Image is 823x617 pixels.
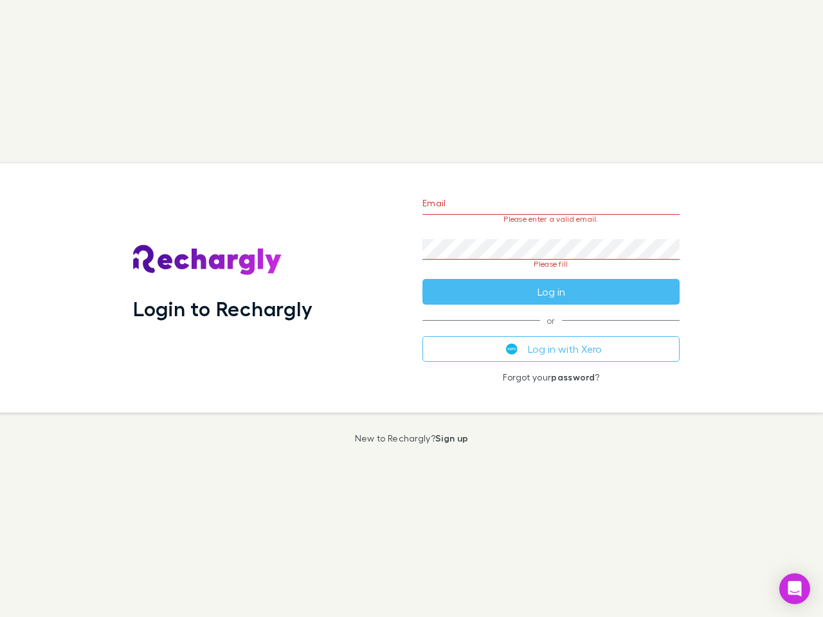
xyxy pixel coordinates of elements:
a: password [551,371,595,382]
p: New to Rechargly? [355,433,469,443]
h1: Login to Rechargly [133,296,312,321]
p: Forgot your ? [422,372,680,382]
button: Log in with Xero [422,336,680,362]
p: Please enter a valid email. [422,215,680,224]
button: Log in [422,279,680,305]
p: Please fill [422,260,680,269]
a: Sign up [435,433,468,443]
span: or [422,320,680,321]
img: Xero's logo [506,343,518,355]
div: Open Intercom Messenger [779,573,810,604]
img: Rechargly's Logo [133,245,282,276]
